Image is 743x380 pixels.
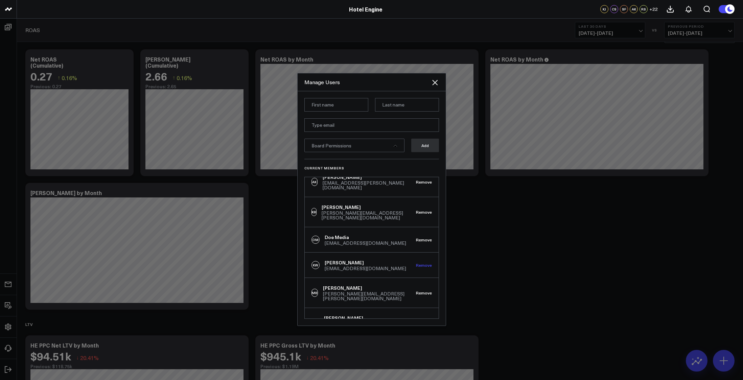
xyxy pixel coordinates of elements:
div: KB [311,208,317,216]
div: AK [311,178,318,186]
div: [PERSON_NAME] [322,204,416,211]
span: Board Permissions [311,142,351,149]
button: +22 [649,5,658,13]
a: Hotel Engine [349,5,382,13]
button: Remove [416,237,432,242]
div: [PERSON_NAME] [324,315,416,322]
div: MB [311,289,318,297]
div: [EMAIL_ADDRESS][PERSON_NAME][DOMAIN_NAME] [323,181,416,190]
button: Remove [416,210,432,214]
div: CS [610,5,618,13]
div: KW [311,261,320,269]
div: RS [640,5,648,13]
div: SF [620,5,628,13]
button: Remove [416,180,432,184]
button: Remove [416,290,432,295]
div: KJ [600,5,608,13]
input: Type email [304,118,439,132]
button: Remove [416,263,432,267]
div: AK [630,5,638,13]
div: [EMAIL_ADDRESS][DOMAIN_NAME] [325,241,406,245]
div: DM [311,236,320,244]
span: + 22 [649,7,658,11]
input: First name [304,98,368,112]
input: Last name [375,98,439,112]
div: [PERSON_NAME] [323,174,416,181]
div: Manage Users [304,78,431,86]
div: [PERSON_NAME] [323,285,416,291]
div: [EMAIL_ADDRESS][DOMAIN_NAME] [325,266,406,271]
div: Doe Media [325,234,406,241]
div: [PERSON_NAME][EMAIL_ADDRESS][PERSON_NAME][DOMAIN_NAME] [322,211,416,220]
button: Add [411,139,439,152]
h3: Current Members [304,166,439,170]
div: [PERSON_NAME] [325,259,406,266]
div: [PERSON_NAME][EMAIL_ADDRESS][PERSON_NAME][DOMAIN_NAME] [323,291,416,301]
